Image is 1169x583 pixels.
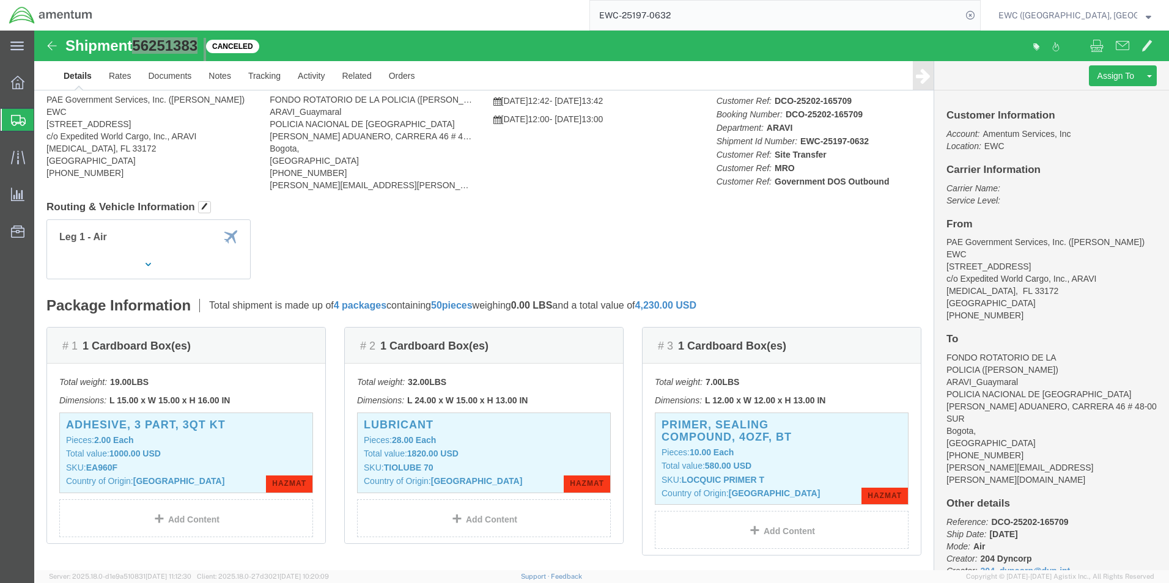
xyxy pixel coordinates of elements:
span: Client: 2025.18.0-27d3021 [197,573,329,580]
a: Support [521,573,551,580]
span: Copyright © [DATE]-[DATE] Agistix Inc., All Rights Reserved [966,571,1154,582]
span: EWC (Miami, FL) ARAVI Program [998,9,1137,22]
img: logo [9,6,93,24]
iframe: FS Legacy Container [34,31,1169,570]
button: EWC ([GEOGRAPHIC_DATA], [GEOGRAPHIC_DATA]) ARAVI Program [998,8,1152,23]
a: Feedback [551,573,582,580]
span: [DATE] 10:20:09 [279,573,329,580]
span: Server: 2025.18.0-d1e9a510831 [49,573,191,580]
span: [DATE] 11:12:30 [146,573,191,580]
input: Search for shipment number, reference number [590,1,962,30]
